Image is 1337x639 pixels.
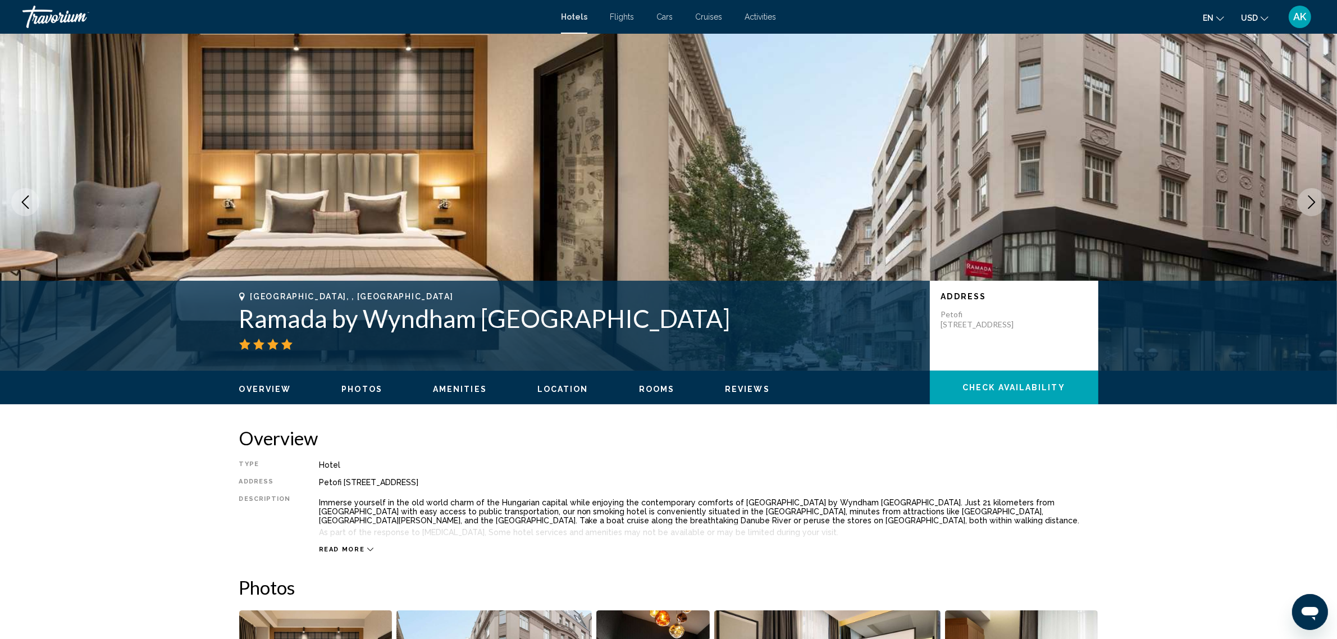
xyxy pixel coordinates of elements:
[239,495,291,540] div: Description
[319,498,1098,525] p: Immerse yourself in the old world charm of the Hungarian capital while enjoying the contemporary ...
[941,309,1031,330] p: Petofi [STREET_ADDRESS]
[11,188,39,216] button: Previous image
[745,12,776,21] a: Activities
[1241,13,1258,22] span: USD
[725,384,770,394] button: Reviews
[1292,594,1328,630] iframe: Button to launch messaging window
[639,385,675,394] span: Rooms
[319,460,1098,469] div: Hotel
[962,384,1065,392] span: Check Availability
[1294,11,1307,22] span: AK
[341,384,382,394] button: Photos
[433,384,487,394] button: Amenities
[561,12,587,21] a: Hotels
[341,385,382,394] span: Photos
[319,478,1098,487] div: Petofi [STREET_ADDRESS]
[695,12,722,21] a: Cruises
[1298,188,1326,216] button: Next image
[239,427,1098,449] h2: Overview
[1285,5,1315,29] button: User Menu
[930,371,1098,404] button: Check Availability
[239,478,291,487] div: Address
[239,384,291,394] button: Overview
[610,12,634,21] a: Flights
[941,292,1087,301] p: Address
[656,12,673,21] a: Cars
[239,576,1098,599] h2: Photos
[1203,13,1213,22] span: en
[1241,10,1268,26] button: Change currency
[250,292,454,301] span: [GEOGRAPHIC_DATA], , [GEOGRAPHIC_DATA]
[639,384,675,394] button: Rooms
[1203,10,1224,26] button: Change language
[239,460,291,469] div: Type
[537,385,588,394] span: Location
[22,6,550,28] a: Travorium
[319,546,365,553] span: Read more
[433,385,487,394] span: Amenities
[239,304,919,333] h1: Ramada by Wyndham [GEOGRAPHIC_DATA]
[725,385,770,394] span: Reviews
[239,385,291,394] span: Overview
[319,545,374,554] button: Read more
[537,384,588,394] button: Location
